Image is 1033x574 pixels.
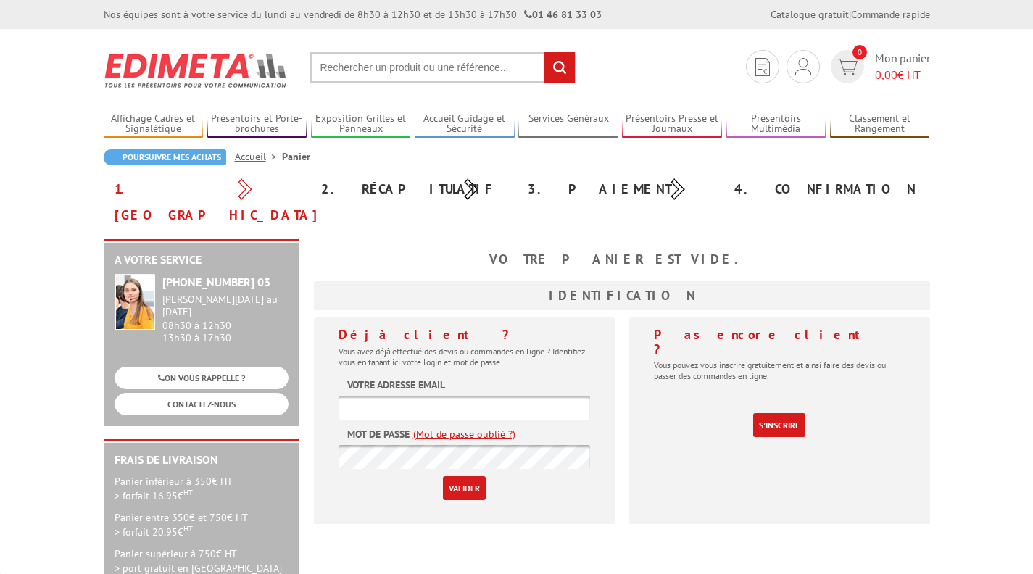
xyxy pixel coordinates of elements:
[347,378,445,392] label: Votre adresse email
[795,58,811,75] img: devis rapide
[104,7,602,22] div: Nos équipes sont à votre service du lundi au vendredi de 8h30 à 12h30 et de 13h30 à 17h30
[544,52,575,83] input: rechercher
[115,367,289,389] a: ON VOUS RAPPELLE ?
[622,112,722,136] a: Présentoirs Presse et Journaux
[875,67,897,82] span: 0,00
[413,427,515,441] a: (Mot de passe oublié ?)
[183,487,193,497] sup: HT
[207,112,307,136] a: Présentoirs et Porte-brochures
[310,52,576,83] input: Rechercher un produit ou une référence...
[875,67,930,83] span: € HT
[517,176,723,202] div: 3. Paiement
[104,149,226,165] a: Poursuivre mes achats
[518,112,618,136] a: Services Généraux
[115,393,289,415] a: CONTACTEZ-NOUS
[162,294,289,318] div: [PERSON_NAME][DATE] au [DATE]
[771,8,849,21] a: Catalogue gratuit
[162,294,289,344] div: 08h30 à 12h30 13h30 à 17h30
[347,427,410,441] label: Mot de passe
[837,59,858,75] img: devis rapide
[489,251,755,267] b: Votre panier est vide.
[339,346,590,367] p: Vous avez déjà effectué des devis ou commandes en ligne ? Identifiez-vous en tapant ici votre log...
[443,476,486,500] input: Valider
[726,112,826,136] a: Présentoirs Multimédia
[753,413,805,437] a: S'inscrire
[115,474,289,503] p: Panier inférieur à 350€ HT
[115,454,289,467] h2: Frais de Livraison
[311,112,411,136] a: Exposition Grilles et Panneaux
[183,523,193,533] sup: HT
[723,176,930,202] div: 4. Confirmation
[314,281,930,310] h3: Identification
[104,112,204,136] a: Affichage Cadres et Signalétique
[310,176,517,202] div: 2. Récapitulatif
[115,254,289,267] h2: A votre service
[851,8,930,21] a: Commande rapide
[852,45,867,59] span: 0
[115,510,289,539] p: Panier entre 350€ et 750€ HT
[875,50,930,83] span: Mon panier
[235,150,282,163] a: Accueil
[524,8,602,21] strong: 01 46 81 33 03
[162,275,270,289] strong: [PHONE_NUMBER] 03
[339,328,590,342] h4: Déjà client ?
[104,176,310,228] div: 1. [GEOGRAPHIC_DATA]
[115,274,155,330] img: widget-service.jpg
[827,50,930,83] a: devis rapide 0 Mon panier 0,00€ HT
[115,489,193,502] span: > forfait 16.95€
[104,43,289,97] img: Edimeta
[415,112,515,136] a: Accueil Guidage et Sécurité
[830,112,930,136] a: Classement et Rangement
[755,58,770,76] img: devis rapide
[115,525,193,538] span: > forfait 20.95€
[654,359,905,381] p: Vous pouvez vous inscrire gratuitement et ainsi faire des devis ou passer des commandes en ligne.
[654,328,905,357] h4: Pas encore client ?
[771,7,930,22] div: |
[282,149,310,164] li: Panier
